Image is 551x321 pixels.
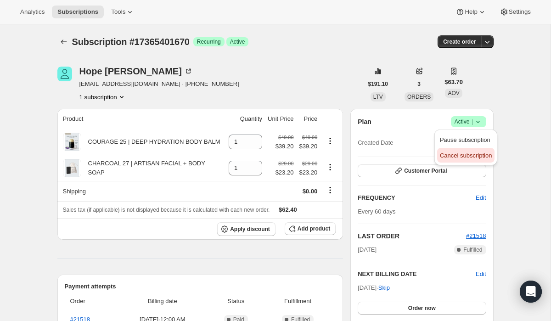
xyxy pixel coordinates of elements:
th: Product [57,109,226,129]
button: Product actions [323,162,337,172]
button: Product actions [323,136,337,146]
h2: Payment attempts [65,282,336,291]
span: $63.70 [444,78,463,87]
span: $39.20 [275,142,294,151]
span: Settings [509,8,531,16]
button: Pause subscription [437,132,495,147]
span: Active [230,38,245,45]
button: Edit [470,191,491,205]
th: Price [296,109,320,129]
button: Customer Portal [358,164,486,177]
th: Shipping [57,181,226,201]
span: $23.20 [275,168,294,177]
span: LTV [373,94,383,100]
span: Apply discount [230,225,270,233]
span: $39.20 [299,142,317,151]
span: Subscriptions [57,8,98,16]
h2: NEXT BILLING DATE [358,270,476,279]
span: Add product [298,225,330,232]
button: $191.10 [363,78,394,90]
span: Status [212,297,260,306]
span: Every 60 days [358,208,395,215]
span: Customer Portal [404,167,447,175]
span: ORDERS [407,94,431,100]
h2: LAST ORDER [358,231,466,241]
span: [DATE] · [358,284,390,291]
span: Hope Karan Gerecht [57,67,72,81]
span: Subscription #17365401670 [72,37,190,47]
a: #21518 [466,232,486,239]
small: $29.00 [278,161,293,166]
span: Billing date [118,297,206,306]
div: Hope [PERSON_NAME] [79,67,193,76]
h2: FREQUENCY [358,193,476,203]
span: [EMAIL_ADDRESS][DOMAIN_NAME] · [PHONE_NUMBER] [79,79,239,89]
span: Fulfillment [265,297,330,306]
button: Skip [373,281,395,295]
button: #21518 [466,231,486,241]
button: Create order [438,35,481,48]
span: [DATE] [358,245,377,254]
div: Open Intercom Messenger [520,281,542,303]
span: AOV [448,90,459,96]
span: Order now [408,304,436,312]
h2: Plan [358,117,371,126]
span: Analytics [20,8,45,16]
button: Analytics [15,6,50,18]
span: Fulfilled [463,246,482,253]
button: Tools [106,6,140,18]
th: Order [65,291,116,311]
span: $62.40 [279,206,297,213]
span: | [472,118,473,125]
div: CHARCOAL 27 | ARTISAN FACIAL + BODY SOAP [81,159,224,177]
button: 3 [412,78,426,90]
th: Quantity [226,109,265,129]
button: Apply discount [217,222,275,236]
span: Created Date [358,138,393,147]
span: Skip [378,283,390,293]
span: Pause subscription [440,136,490,143]
span: $0.00 [303,188,318,195]
button: Subscriptions [52,6,104,18]
button: Subscriptions [57,35,70,48]
button: Settings [494,6,536,18]
span: Recurring [197,38,221,45]
button: Help [450,6,492,18]
small: $49.00 [278,135,293,140]
button: Edit [476,270,486,279]
small: $29.00 [302,161,317,166]
span: Help [465,8,477,16]
span: 3 [417,80,421,88]
span: Active [455,117,483,126]
button: Order now [358,302,486,315]
span: Create order [443,38,476,45]
small: $49.00 [302,135,317,140]
div: COURAGE 25 | DEEP HYDRATION BODY BALM [81,137,220,146]
span: Tools [111,8,125,16]
button: Add product [285,222,336,235]
button: Cancel subscription [437,148,495,163]
th: Unit Price [265,109,296,129]
button: Shipping actions [323,185,337,195]
span: $23.20 [299,168,317,177]
button: Product actions [79,92,126,101]
span: $191.10 [368,80,388,88]
span: Cancel subscription [440,152,492,159]
span: Edit [476,193,486,203]
span: Sales tax (if applicable) is not displayed because it is calculated with each new order. [63,207,270,213]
